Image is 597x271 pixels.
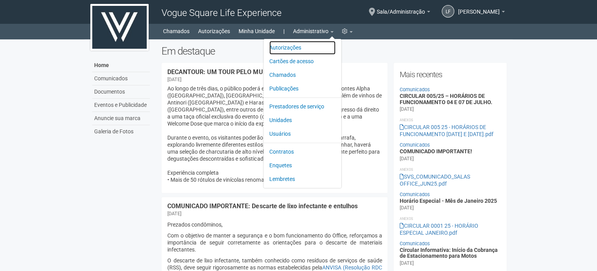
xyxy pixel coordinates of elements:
[399,215,501,222] li: Anexos
[162,7,281,18] span: Vogue Square Life Experience
[442,5,454,18] a: LF
[167,232,382,253] p: Com o objetivo de manter a segurança e o bom funcionamento do Office, reforçamos a importância de...
[458,1,500,15] span: Letícia Florim
[399,124,493,137] a: CIRCULAR 005 25 - HORÁRIOS DE FUNCIONAMENTO [DATE] E [DATE].pdf
[293,26,334,37] a: Administrativo
[399,155,413,162] div: [DATE]
[399,166,501,173] li: Anexos
[167,85,382,183] p: Ao longo de três dias, o público poderá explorar rótulos icônicos como Montes Alpha ([GEOGRAPHIC_...
[399,191,430,197] a: Comunicados
[90,4,149,51] img: logo.jpg
[399,247,497,259] a: Circular Informativa: Início da Cobrança de Estacionamento para Motos
[399,142,430,148] a: Comunicados
[399,148,472,154] a: COMUNICADO IMPORTANTE!
[399,241,430,246] a: Comunicados
[399,174,470,187] a: SVS_COMUNICADO_SALAS OFFICE_JUN25.pdf
[167,210,181,217] div: [DATE]
[92,99,150,112] a: Eventos e Publicidade
[342,26,353,37] a: Configurações
[377,10,430,16] a: Sala/Administração
[269,159,335,172] a: Enquetes
[269,55,335,68] a: Cartões de acesso
[92,112,150,125] a: Anuncie sua marca
[269,127,335,141] a: Usuários
[377,1,425,15] span: Sala/Administração
[167,221,382,228] p: Prezados condôminos,
[269,100,335,113] a: Prestadores de serviço
[92,59,150,72] a: Home
[399,69,501,80] h2: Mais recentes
[283,26,284,37] a: |
[163,26,190,37] a: Chamados
[162,45,507,57] h2: Em destaque
[269,172,335,186] a: Lembretes
[92,85,150,99] a: Documentos
[198,26,230,37] a: Autorizações
[399,117,501,124] li: Anexos
[399,260,413,267] div: [DATE]
[167,76,181,83] div: [DATE]
[269,145,335,159] a: Contratos
[269,82,335,96] a: Publicações
[399,204,413,211] div: [DATE]
[92,72,150,85] a: Comunicados
[167,202,357,210] a: COMUNICADO IMPORTANTE: Descarte de lixo infectante e entulhos
[269,113,335,127] a: Unidades
[269,41,335,55] a: Autorizações
[167,68,313,76] a: DECANTOUR: UM TOUR PELO MUNDO DOS VINHOS
[399,87,430,92] a: Comunicados
[269,68,335,82] a: Chamados
[399,223,478,236] a: CIRCULAR 0001 25 - HORÁRIO ESPECIAL JANEIRO.pdf
[399,198,497,204] a: Horário Especial - Mês de Janeiro 2025
[458,10,505,16] a: [PERSON_NAME]
[239,26,275,37] a: Minha Unidade
[92,125,150,138] a: Galeria de Fotos
[399,106,413,113] div: [DATE]
[399,93,492,105] a: CIRCULAR 005/25 – HORÁRIOS DE FUNCIONAMENTO 04 E 07 DE JULHO.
